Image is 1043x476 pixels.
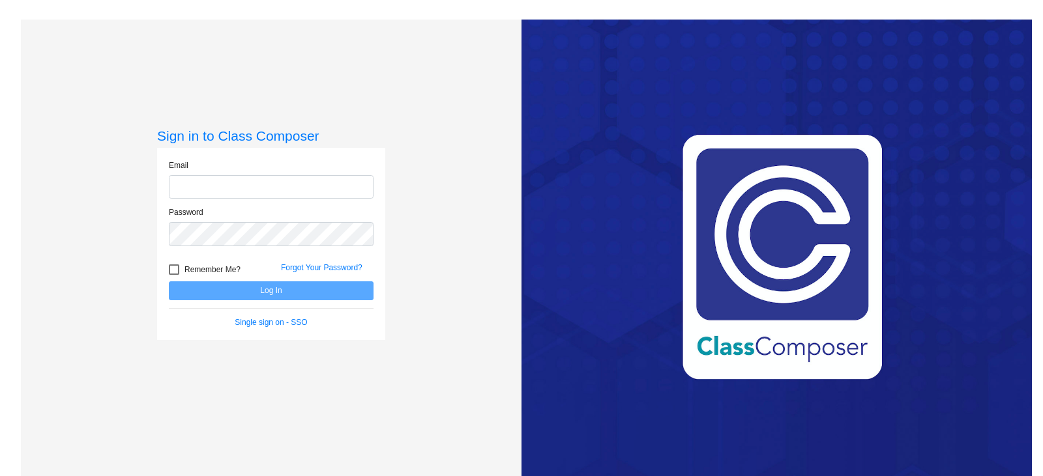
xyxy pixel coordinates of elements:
a: Forgot Your Password? [281,263,362,272]
label: Password [169,206,203,218]
label: Email [169,160,188,171]
h3: Sign in to Class Composer [157,128,385,144]
button: Log In [169,281,374,300]
span: Remember Me? [184,262,241,277]
a: Single sign on - SSO [235,318,307,327]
